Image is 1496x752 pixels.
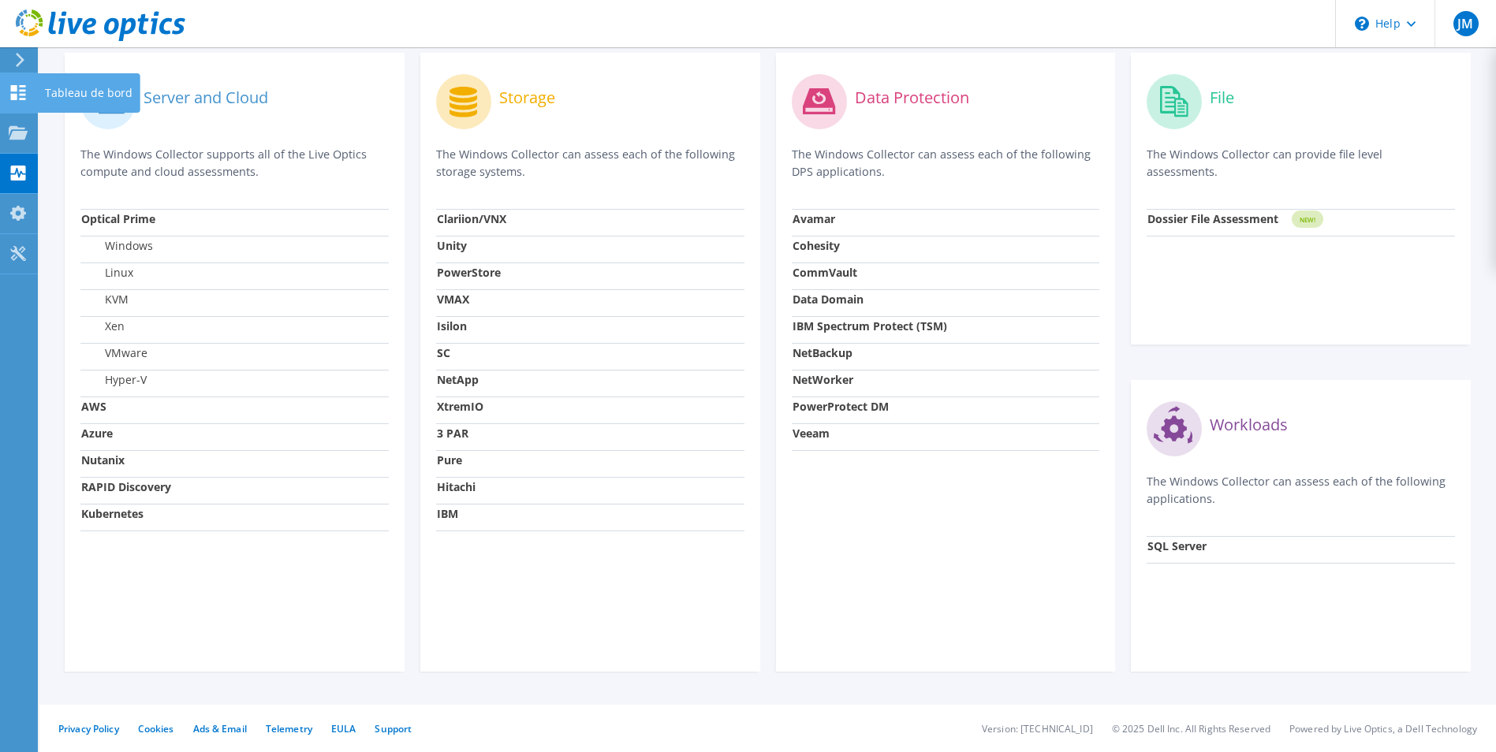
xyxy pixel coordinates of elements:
[793,345,852,360] strong: NetBackup
[437,211,506,226] strong: Clariion/VNX
[437,506,458,521] strong: IBM
[1147,146,1455,181] p: The Windows Collector can provide file level assessments.
[266,722,312,735] a: Telemetry
[437,452,462,467] strong: Pure
[499,90,555,106] label: Storage
[1147,538,1207,553] strong: SQL Server
[81,426,113,441] strong: Azure
[193,722,247,735] a: Ads & Email
[1289,722,1477,735] li: Powered by Live Optics, a Dell Technology
[793,211,835,226] strong: Avamar
[37,73,140,113] div: Tableau de bord
[437,426,468,441] strong: 3 PAR
[1147,211,1278,226] strong: Dossier File Assessment
[793,426,830,441] strong: Veeam
[138,722,174,735] a: Cookies
[437,318,467,333] strong: Isilon
[81,372,147,388] label: Hyper-V
[855,90,969,106] label: Data Protection
[81,479,171,494] strong: RAPID Discovery
[81,211,155,226] strong: Optical Prime
[1210,417,1288,433] label: Workloads
[437,345,450,360] strong: SC
[437,292,469,307] strong: VMAX
[792,146,1100,181] p: The Windows Collector can assess each of the following DPS applications.
[144,90,268,106] label: Server and Cloud
[793,399,889,414] strong: PowerProtect DM
[81,238,153,254] label: Windows
[437,265,501,280] strong: PowerStore
[81,452,125,467] strong: Nutanix
[81,399,106,414] strong: AWS
[58,722,119,735] a: Privacy Policy
[793,265,857,280] strong: CommVault
[437,399,483,414] strong: XtremIO
[437,479,476,494] strong: Hitachi
[793,372,853,387] strong: NetWorker
[1453,11,1479,36] span: JM
[436,146,744,181] p: The Windows Collector can assess each of the following storage systems.
[793,292,864,307] strong: Data Domain
[331,722,356,735] a: EULA
[81,292,129,307] label: KVM
[1147,473,1455,508] p: The Windows Collector can assess each of the following applications.
[1112,722,1270,735] li: © 2025 Dell Inc. All Rights Reserved
[375,722,412,735] a: Support
[81,506,144,521] strong: Kubernetes
[81,318,125,334] label: Xen
[1300,215,1315,224] tspan: NEW!
[793,318,947,333] strong: IBM Spectrum Protect (TSM)
[80,146,389,181] p: The Windows Collector supports all of the Live Optics compute and cloud assessments.
[793,238,840,253] strong: Cohesity
[437,238,467,253] strong: Unity
[982,722,1093,735] li: Version: [TECHNICAL_ID]
[437,372,479,387] strong: NetApp
[81,265,133,281] label: Linux
[1210,90,1234,106] label: File
[1355,17,1369,31] svg: \n
[81,345,147,361] label: VMware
